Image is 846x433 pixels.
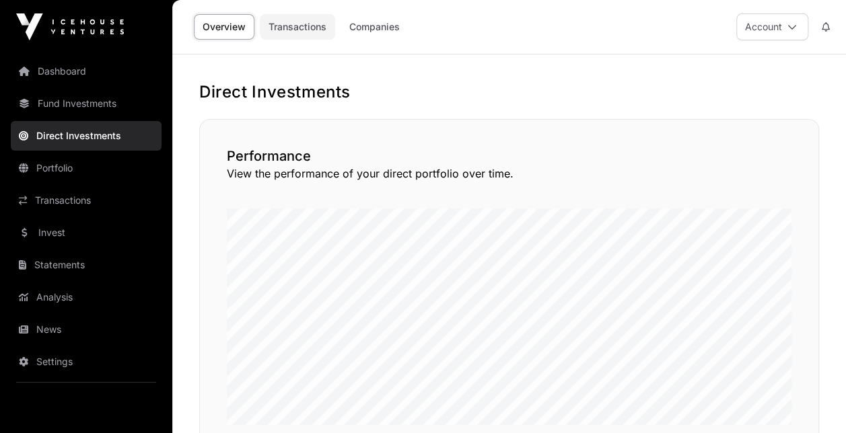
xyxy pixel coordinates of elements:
[11,315,162,344] a: News
[260,14,335,40] a: Transactions
[11,89,162,118] a: Fund Investments
[194,14,254,40] a: Overview
[227,147,791,165] h2: Performance
[11,153,162,183] a: Portfolio
[11,56,162,86] a: Dashboard
[199,81,819,103] h1: Direct Investments
[11,218,162,247] a: Invest
[341,14,409,40] a: Companies
[11,186,162,215] a: Transactions
[11,282,162,312] a: Analysis
[227,165,791,182] p: View the performance of your direct portfolio over time.
[16,13,124,40] img: Icehouse Ventures Logo
[11,250,162,280] a: Statements
[779,368,846,433] iframe: Chat Widget
[11,347,162,377] a: Settings
[736,13,808,40] button: Account
[11,121,162,151] a: Direct Investments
